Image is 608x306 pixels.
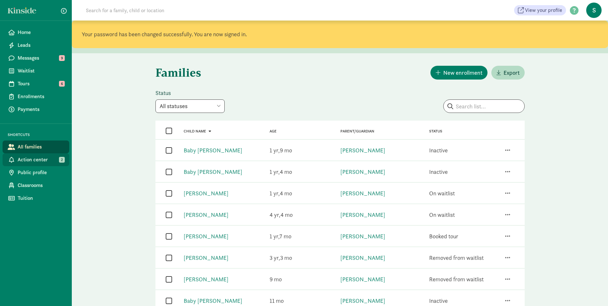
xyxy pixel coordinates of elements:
[18,143,64,151] span: All families
[18,93,64,100] span: Enrollments
[184,129,211,133] a: Child name
[429,296,448,305] div: Inactive
[340,233,385,240] a: [PERSON_NAME]
[18,194,64,202] span: Tuition
[3,52,69,64] a: Messages 9
[429,210,455,219] div: On waitlist
[184,254,229,261] a: [PERSON_NAME]
[18,182,64,189] span: Classrooms
[18,41,64,49] span: Leads
[82,30,598,38] p: Your password has been changed successfully. You are now signed in.
[429,146,448,155] div: Inactive
[576,275,608,306] iframe: Chat Widget
[280,211,293,218] span: 4
[18,106,64,113] span: Payments
[514,5,566,15] a: View your profile
[184,233,229,240] a: [PERSON_NAME]
[18,156,64,164] span: Action center
[18,67,64,75] span: Waitlist
[3,39,69,52] a: Leads
[429,189,455,198] div: On waitlist
[3,103,69,116] a: Payments
[340,190,385,197] a: [PERSON_NAME]
[18,29,64,36] span: Home
[429,167,448,176] div: Inactive
[340,276,385,283] a: [PERSON_NAME]
[59,55,65,61] span: 9
[3,166,69,179] a: Public profile
[270,233,279,240] span: 1
[340,211,385,218] a: [PERSON_NAME]
[444,100,524,113] input: Search list...
[3,140,69,153] a: All families
[429,129,442,133] span: Status
[279,233,291,240] span: 7
[18,80,64,88] span: Tours
[280,147,292,154] span: 9
[270,211,280,218] span: 4
[59,81,65,87] span: 6
[3,192,69,205] a: Tuition
[18,169,64,176] span: Public profile
[270,168,280,175] span: 1
[504,68,520,77] span: Export
[340,297,385,304] a: [PERSON_NAME]
[429,253,484,262] div: Removed from waitlist
[443,68,482,77] span: New enrollment
[155,89,225,97] label: Status
[184,147,242,154] a: Baby [PERSON_NAME]
[270,276,282,283] span: 9
[184,211,229,218] a: [PERSON_NAME]
[525,6,562,14] span: View your profile
[280,254,292,261] span: 3
[270,254,280,261] span: 3
[155,61,339,84] h1: Families
[586,3,602,18] span: S
[3,90,69,103] a: Enrollments
[184,129,206,133] span: Child name
[340,168,385,175] a: [PERSON_NAME]
[3,179,69,192] a: Classrooms
[59,157,65,163] span: 2
[3,26,69,39] a: Home
[82,4,262,17] input: Search for a family, child or location
[280,190,292,197] span: 4
[270,129,277,133] a: Age
[491,66,525,80] button: Export
[429,232,458,241] div: Booked tour
[184,190,229,197] a: [PERSON_NAME]
[270,297,284,304] span: 11
[340,254,385,261] a: [PERSON_NAME]
[280,168,292,175] span: 4
[184,276,229,283] a: [PERSON_NAME]
[270,147,280,154] span: 1
[3,153,69,166] a: Action center 2
[270,190,280,197] span: 1
[18,54,64,62] span: Messages
[184,168,242,175] a: Baby [PERSON_NAME]
[340,129,374,133] a: Parent/Guardian
[3,64,69,77] a: Waitlist
[184,297,242,304] a: Baby [PERSON_NAME]
[430,66,487,80] button: New enrollment
[340,147,385,154] a: [PERSON_NAME]
[429,275,484,284] div: Removed from waitlist
[3,77,69,90] a: Tours 6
